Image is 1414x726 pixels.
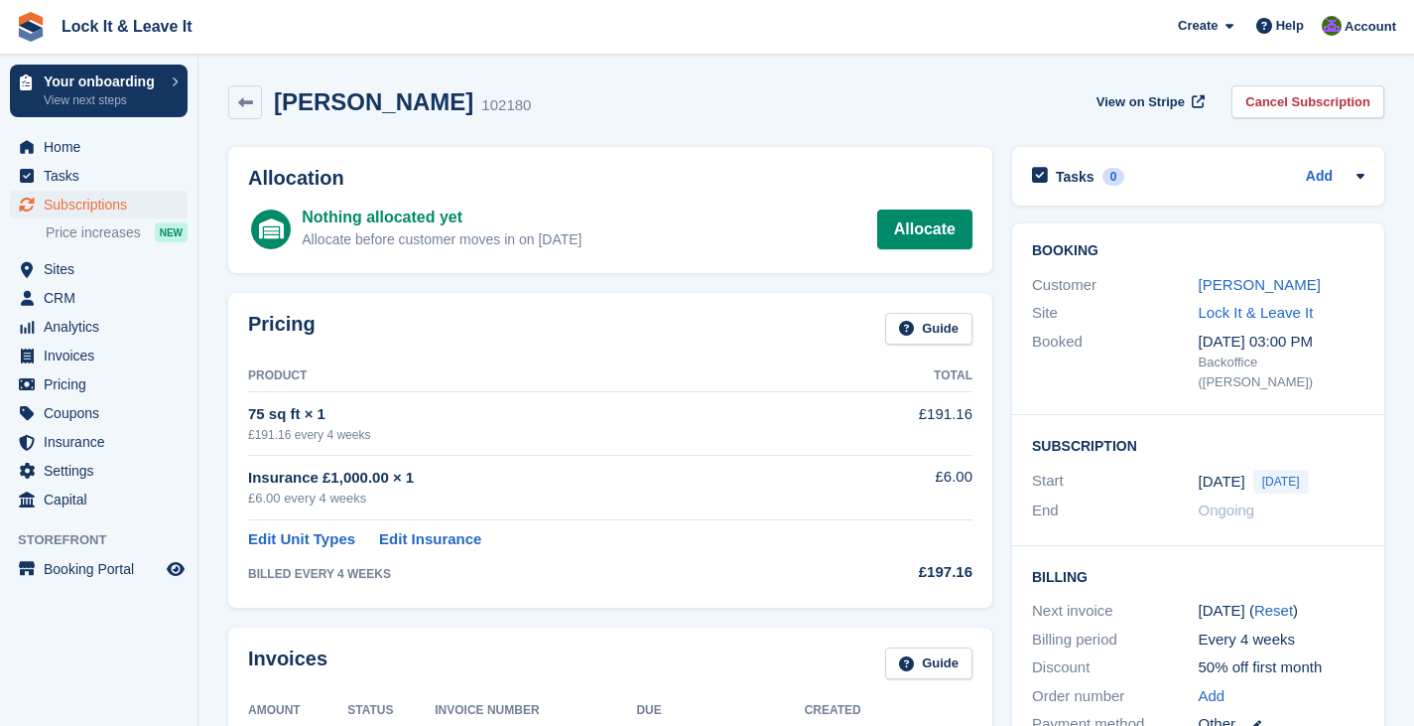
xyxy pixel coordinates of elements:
span: Invoices [44,342,163,369]
a: Add [1199,685,1225,708]
a: menu [10,133,188,161]
a: Preview store [164,557,188,581]
div: [DATE] 03:00 PM [1199,331,1365,354]
a: menu [10,457,188,485]
div: Backoffice ([PERSON_NAME]) [1199,353,1365,391]
a: menu [10,191,188,218]
h2: Billing [1032,566,1364,586]
h2: Subscription [1032,435,1364,455]
a: menu [10,428,188,456]
div: £197.16 [836,561,972,584]
a: Edit Insurance [379,528,481,551]
h2: Allocation [248,167,972,190]
p: View next steps [44,91,162,109]
a: menu [10,284,188,312]
div: £191.16 every 4 weeks [248,426,836,444]
h2: Invoices [248,648,327,680]
span: Create [1178,16,1218,36]
div: 0 [1102,168,1125,186]
div: Allocate before customer moves in on [DATE] [302,229,581,250]
span: Storefront [18,530,197,550]
div: Discount [1032,656,1199,679]
span: [DATE] [1253,470,1309,494]
a: View on Stripe [1089,85,1209,118]
span: Insurance [44,428,163,456]
div: Start [1032,470,1199,494]
a: Price increases NEW [46,221,188,243]
a: menu [10,486,188,513]
a: Reset [1254,602,1293,619]
span: View on Stripe [1096,92,1185,112]
span: Coupons [44,399,163,427]
h2: Booking [1032,243,1364,259]
img: Connor Allan [1322,16,1342,36]
h2: [PERSON_NAME] [274,88,473,115]
span: Tasks [44,162,163,190]
div: Nothing allocated yet [302,206,581,229]
div: Billing period [1032,629,1199,652]
img: stora-icon-8386f47178a22dfd0bd8f6a31ec36ba5ce8667c1dd55bd0f319d3a0aa187defe.svg [16,12,46,42]
span: CRM [44,284,163,312]
a: menu [10,342,188,369]
div: NEW [155,222,188,242]
a: Add [1306,166,1333,189]
div: Customer [1032,274,1199,297]
time: 2025-08-18 00:00:00 UTC [1199,471,1245,494]
span: Subscriptions [44,191,163,218]
a: menu [10,162,188,190]
div: Order number [1032,685,1199,708]
a: Edit Unit Types [248,528,355,551]
a: menu [10,399,188,427]
span: Ongoing [1199,502,1255,518]
a: [PERSON_NAME] [1199,276,1321,293]
td: £191.16 [836,392,972,455]
td: £6.00 [836,455,972,519]
div: Every 4 weeks [1199,629,1365,652]
h2: Pricing [248,313,316,346]
span: Booking Portal [44,555,163,583]
span: Pricing [44,370,163,398]
a: Lock It & Leave It [54,10,200,43]
div: Next invoice [1032,600,1199,623]
a: Guide [885,313,972,346]
a: Guide [885,648,972,680]
div: Site [1032,302,1199,325]
a: menu [10,555,188,583]
span: Price increases [46,223,141,242]
div: End [1032,500,1199,522]
div: 50% off first month [1199,656,1365,679]
div: BILLED EVERY 4 WEEKS [248,565,836,583]
a: Your onboarding View next steps [10,65,188,117]
span: Analytics [44,313,163,341]
a: menu [10,370,188,398]
span: Account [1345,17,1396,37]
span: Capital [44,486,163,513]
div: Booked [1032,331,1199,392]
th: Product [248,361,836,392]
div: 75 sq ft × 1 [248,403,836,426]
p: Your onboarding [44,74,162,88]
span: Help [1276,16,1304,36]
a: Allocate [877,210,972,249]
div: £6.00 every 4 weeks [248,489,836,508]
a: Lock It & Leave It [1199,304,1314,321]
div: 102180 [481,94,531,117]
div: Insurance £1,000.00 × 1 [248,467,836,490]
a: Cancel Subscription [1231,85,1384,118]
span: Sites [44,255,163,283]
span: Home [44,133,163,161]
span: Settings [44,457,163,485]
div: [DATE] ( ) [1199,600,1365,623]
th: Total [836,361,972,392]
a: menu [10,255,188,283]
h2: Tasks [1056,168,1094,186]
a: menu [10,313,188,341]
